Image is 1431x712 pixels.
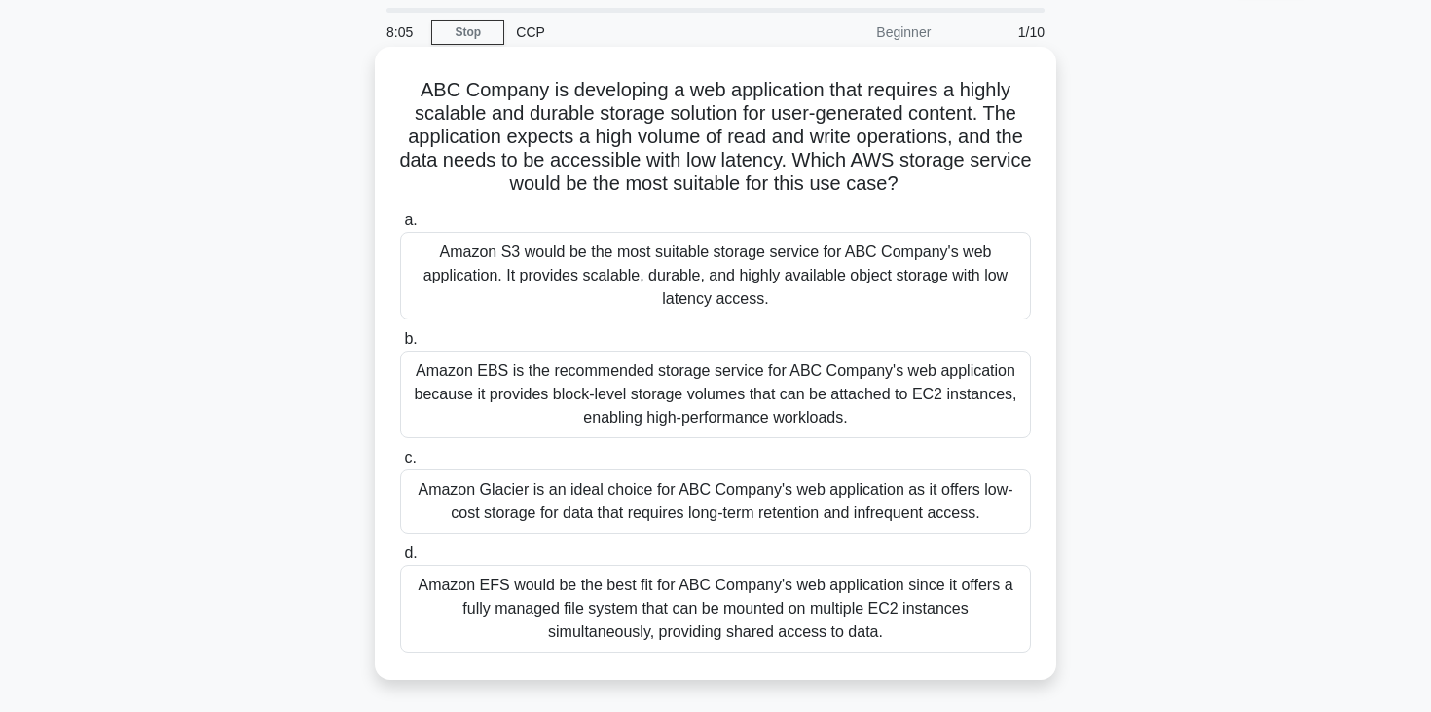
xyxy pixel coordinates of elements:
div: 8:05 [375,13,431,52]
div: Amazon EBS is the recommended storage service for ABC Company's web application because it provid... [400,351,1031,438]
div: 1/10 [942,13,1056,52]
div: Amazon Glacier is an ideal choice for ABC Company's web application as it offers low-cost storage... [400,469,1031,534]
span: a. [404,211,417,228]
h5: ABC Company is developing a web application that requires a highly scalable and durable storage s... [398,78,1033,197]
span: d. [404,544,417,561]
a: Stop [431,20,504,45]
div: Amazon EFS would be the best fit for ABC Company's web application since it offers a fully manage... [400,565,1031,653]
div: CCP [504,13,772,52]
span: c. [404,449,416,466]
span: b. [404,330,417,347]
div: Beginner [772,13,942,52]
div: Amazon S3 would be the most suitable storage service for ABC Company's web application. It provid... [400,232,1031,319]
